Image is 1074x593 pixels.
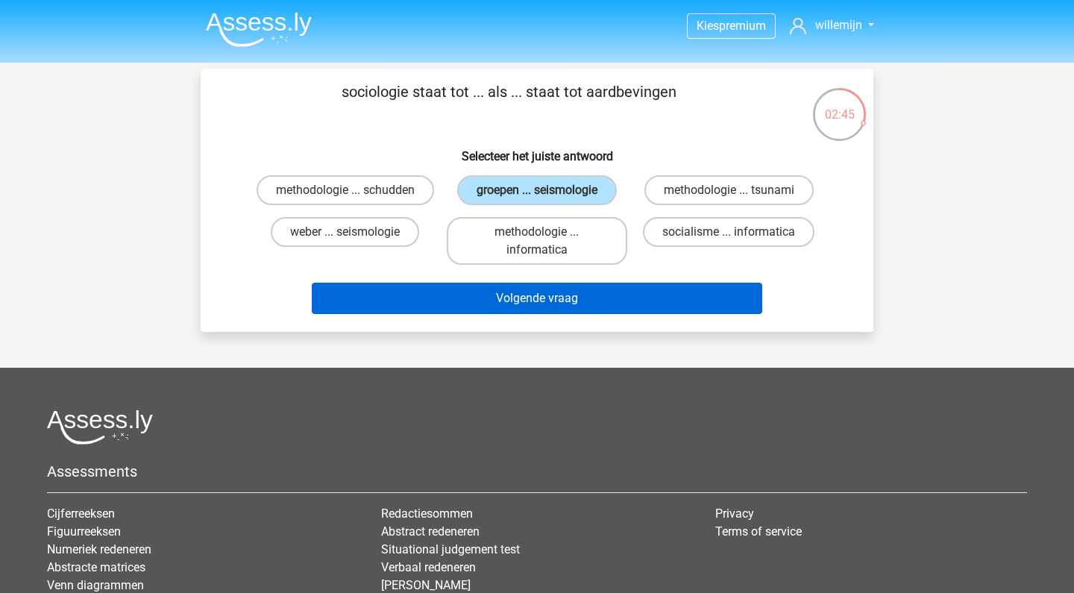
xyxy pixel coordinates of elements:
[47,578,144,592] a: Venn diagrammen
[47,524,121,539] a: Figuurreeksen
[47,462,1027,480] h5: Assessments
[381,560,476,574] a: Verbaal redeneren
[715,506,754,521] a: Privacy
[224,137,850,163] h6: Selecteer het juiste antwoord
[381,542,520,556] a: Situational judgement test
[643,217,814,247] label: socialisme ... informatica
[644,175,814,205] label: methodologie ... tsunami
[312,283,763,314] button: Volgende vraag
[47,542,151,556] a: Numeriek redeneren
[688,16,775,36] a: Kiespremium
[47,560,145,574] a: Abstracte matrices
[47,410,153,445] img: Assessly logo
[697,19,719,33] span: Kies
[811,87,867,124] div: 02:45
[381,506,473,521] a: Redactiesommen
[719,19,766,33] span: premium
[257,175,434,205] label: methodologie ... schudden
[224,81,794,125] p: sociologie staat tot ... als ... staat tot aardbevingen
[447,217,626,265] label: methodologie ... informatica
[381,578,471,592] a: [PERSON_NAME]
[815,18,862,32] span: willemijn
[715,524,802,539] a: Terms of service
[271,217,419,247] label: weber ... seismologie
[381,524,480,539] a: Abstract redeneren
[206,12,312,47] img: Assessly
[457,175,617,205] label: groepen ... seismologie
[47,506,115,521] a: Cijferreeksen
[784,16,880,34] a: willemijn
